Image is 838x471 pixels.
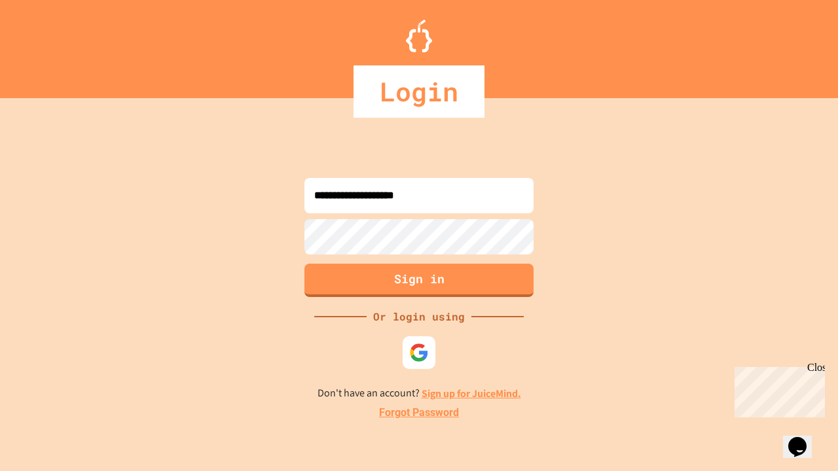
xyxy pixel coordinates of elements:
a: Forgot Password [379,405,459,421]
img: google-icon.svg [409,343,429,362]
div: Login [354,65,484,118]
div: Or login using [367,309,471,324]
iframe: chat widget [729,362,825,417]
img: Logo.svg [406,20,432,52]
a: Sign up for JuiceMind. [422,387,521,400]
iframe: chat widget [783,419,825,458]
div: Chat with us now!Close [5,5,90,83]
button: Sign in [304,264,534,297]
p: Don't have an account? [318,385,521,402]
